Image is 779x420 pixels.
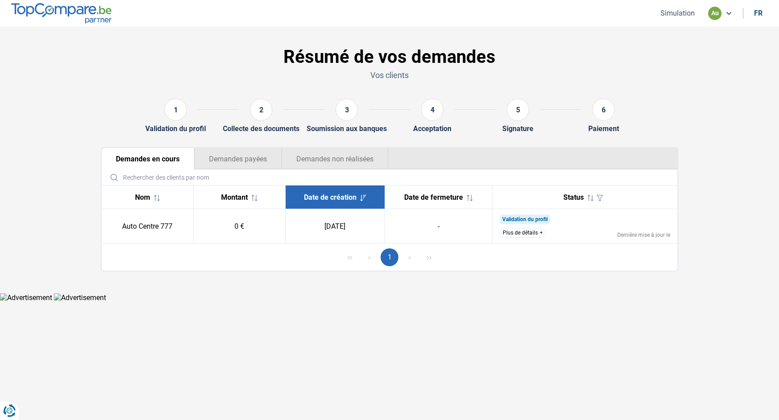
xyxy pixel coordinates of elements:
img: Advertisement [54,293,106,302]
button: Plus de détails [500,228,546,238]
input: Rechercher des clients par nom [105,169,674,185]
div: 3 [336,99,358,121]
button: First Page [341,248,359,266]
div: fr [754,9,763,17]
button: Last Page [420,248,438,266]
button: Previous Page [361,248,378,266]
span: Validation du profil [502,216,548,222]
div: au [708,7,722,20]
td: - [385,209,492,243]
h1: Résumé de vos demandes [101,46,678,68]
span: Date de création [304,193,357,202]
div: 1 [164,99,187,121]
button: Simulation [658,8,697,18]
td: Auto Centre 777 [102,209,193,243]
div: Signature [502,124,533,133]
div: Collecte des documents [223,124,299,133]
span: Status [563,193,584,202]
p: Vos clients [101,70,678,81]
button: Demandes non réalisées [282,148,389,169]
div: 5 [507,99,529,121]
div: Soumission aux banques [307,124,387,133]
div: 6 [592,99,615,121]
button: Next Page [401,248,418,266]
span: Nom [135,193,150,202]
div: Dernière mise à jour le [617,232,670,238]
span: Date de fermeture [404,193,463,202]
span: Montant [221,193,248,202]
button: Demandes en cours [102,148,194,169]
div: 4 [421,99,443,121]
div: Validation du profil [145,124,206,133]
div: Paiement [588,124,619,133]
div: 2 [250,99,272,121]
img: TopCompare.be [11,3,111,23]
td: 0 € [193,209,285,243]
div: Acceptation [413,124,451,133]
td: [DATE] [285,209,385,243]
button: Demandes payées [194,148,282,169]
button: Page 1 [381,248,398,266]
